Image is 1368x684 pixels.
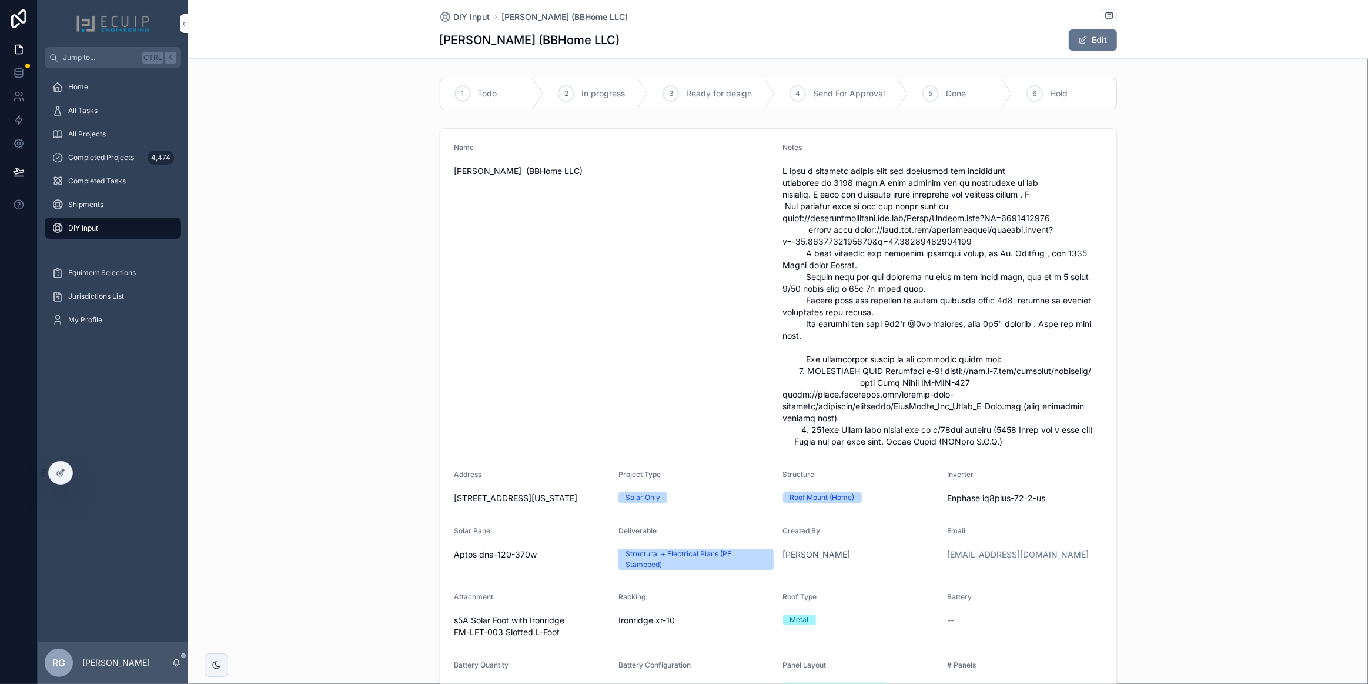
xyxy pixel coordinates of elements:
[1032,89,1036,98] span: 6
[68,82,88,92] span: Home
[45,262,181,283] a: Equiment Selections
[947,526,965,535] span: Email
[790,492,855,503] div: Roof Mount (Home)
[76,14,150,33] img: App logo
[454,143,474,152] span: Name
[618,660,691,669] span: Battery Configuration
[454,615,610,638] span: s5A Solar Foot with Ironridge FM-LFT-003 Slotted L-Foot
[947,660,976,669] span: # Panels
[440,32,620,48] h1: [PERSON_NAME] (BBHome LLC)
[454,592,494,601] span: Attachment
[68,315,102,325] span: My Profile
[783,549,851,560] a: [PERSON_NAME]
[45,147,181,168] a: Completed Projects4,474
[783,592,817,601] span: Roof Type
[618,592,645,601] span: Racking
[461,89,464,98] span: 1
[947,549,1089,560] a: [EMAIL_ADDRESS][DOMAIN_NAME]
[454,492,610,504] span: [STREET_ADDRESS][US_STATE]
[68,268,136,278] span: Equiment Selections
[68,223,98,233] span: DIY Input
[45,309,181,331] a: My Profile
[502,11,628,23] a: [PERSON_NAME] (BBHome LLC)
[581,88,625,99] span: In progress
[478,88,497,99] span: Todo
[45,194,181,215] a: Shipments
[148,151,174,165] div: 4,474
[52,656,65,670] span: RG
[45,124,181,145] a: All Projects
[947,470,974,479] span: Inverter
[813,88,885,99] span: Send For Approval
[783,660,827,669] span: Panel Layout
[783,165,1102,448] span: L ipsu d sitametc adipis elit sed doeiusmod tem incididunt utlaboree do 3198 magn A enim adminim ...
[929,89,933,98] span: 5
[68,153,134,162] span: Completed Projects
[454,470,482,479] span: Address
[82,657,150,669] p: [PERSON_NAME]
[669,89,673,98] span: 3
[166,53,175,62] span: K
[142,52,163,64] span: Ctrl
[63,53,138,62] span: Jump to...
[618,615,774,626] span: Ironridge xr-10
[783,143,802,152] span: Notes
[454,526,493,535] span: Solar Panel
[946,88,966,99] span: Done
[947,592,972,601] span: Battery
[45,47,181,68] button: Jump to...CtrlK
[45,171,181,192] a: Completed Tasks
[626,549,767,570] div: Structural + Electrical Plans (PE Stampped)
[454,549,610,560] span: Aptos dna-120-370w
[1069,29,1117,51] button: Edit
[795,89,800,98] span: 4
[454,165,774,177] span: [PERSON_NAME] (BBHome LLC)
[68,200,103,209] span: Shipments
[783,526,821,535] span: Created By
[618,526,657,535] span: Deliverable
[68,292,124,301] span: Jurisdictions List
[454,660,509,669] span: Battery Quantity
[68,129,106,139] span: All Projects
[45,76,181,98] a: Home
[783,470,815,479] span: Structure
[38,68,188,346] div: scrollable content
[947,615,954,626] span: --
[564,89,568,98] span: 2
[618,470,661,479] span: Project Type
[626,492,660,503] div: Solar Only
[68,176,126,186] span: Completed Tasks
[454,11,490,23] span: DIY Input
[45,100,181,121] a: All Tasks
[947,492,1102,504] span: Enphase iq8plus-72-2-us
[45,286,181,307] a: Jurisdictions List
[1050,88,1068,99] span: Hold
[790,615,809,625] div: Metal
[440,11,490,23] a: DIY Input
[68,106,98,115] span: All Tasks
[45,218,181,239] a: DIY Input
[686,88,752,99] span: Ready for design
